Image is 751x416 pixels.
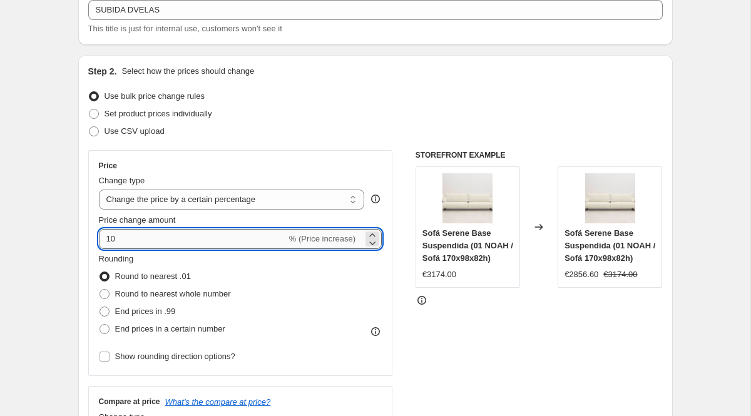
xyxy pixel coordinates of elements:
span: End prices in a certain number [115,324,225,333]
div: help [369,193,382,205]
h3: Price [99,161,117,171]
input: -15 [99,229,287,249]
h6: STOREFRONT EXAMPLE [416,150,663,160]
span: Rounding [99,254,134,263]
img: 01copia_735e6d22-83fe-40a6-a1b5-36335639f973_80x.jpg [442,173,493,223]
span: Round to nearest .01 [115,271,191,281]
div: €3174.00 [422,268,456,281]
span: Sofá Serene Base Suspendida (01 NOAH / Sofá 170x98x82h) [422,228,513,263]
span: Sofá Serene Base Suspendida (01 NOAH / Sofá 170x98x82h) [565,228,655,263]
span: Set product prices individually [105,109,212,118]
span: Round to nearest whole number [115,289,231,298]
img: 01copia_735e6d22-83fe-40a6-a1b5-36335639f973_80x.jpg [585,173,635,223]
span: End prices in .99 [115,307,176,316]
h3: Compare at price [99,397,160,407]
div: €2856.60 [565,268,598,281]
h2: Step 2. [88,65,117,78]
span: % (Price increase) [289,234,355,243]
span: Show rounding direction options? [115,352,235,361]
span: Change type [99,176,145,185]
span: Price change amount [99,215,176,225]
button: What's the compare at price? [165,397,271,407]
strike: €3174.00 [603,268,637,281]
span: Use CSV upload [105,126,165,136]
p: Select how the prices should change [121,65,254,78]
span: This title is just for internal use, customers won't see it [88,24,282,33]
span: Use bulk price change rules [105,91,205,101]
